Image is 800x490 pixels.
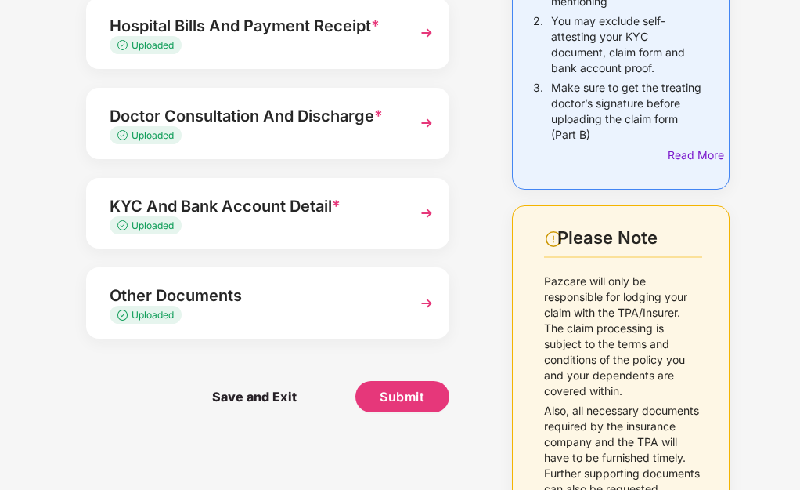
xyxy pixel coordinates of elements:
img: svg+xml;base64,PHN2ZyB4bWxucz0iaHR0cDovL3d3dy53My5vcmcvMjAwMC9zdmciIHdpZHRoPSIxMy4zMzMiIGhlaWdodD... [117,310,132,320]
span: Uploaded [132,129,174,141]
img: svg+xml;base64,PHN2ZyB4bWxucz0iaHR0cDovL3d3dy53My5vcmcvMjAwMC9zdmciIHdpZHRoPSIxMy4zMzMiIGhlaWdodD... [117,220,132,230]
span: Save and Exit [196,381,312,412]
button: Submit [355,381,449,412]
img: svg+xml;base64,PHN2ZyBpZD0iTmV4dCIgeG1sbnM9Imh0dHA6Ly93d3cudzMub3JnLzIwMDAvc3ZnIiB3aWR0aD0iMzYiIG... [413,19,441,47]
p: 2. [533,13,543,76]
img: svg+xml;base64,PHN2ZyB4bWxucz0iaHR0cDovL3d3dy53My5vcmcvMjAwMC9zdmciIHdpZHRoPSIxMy4zMzMiIGhlaWdodD... [117,130,132,140]
p: Make sure to get the treating doctor’s signature before uploading the claim form (Part B) [551,80,702,143]
img: svg+xml;base64,PHN2ZyBpZD0iTmV4dCIgeG1sbnM9Imh0dHA6Ly93d3cudzMub3JnLzIwMDAvc3ZnIiB3aWR0aD0iMzYiIG... [413,289,441,318]
div: Other Documents [110,283,399,308]
span: Submit [380,388,424,405]
div: Doctor Consultation And Discharge [110,103,399,129]
img: svg+xml;base64,PHN2ZyBpZD0iV2FybmluZ18tXzI0eDI0IiBkYXRhLW5hbWU9Ildhcm5pbmcgLSAyNHgyNCIgeG1sbnM9Im... [544,230,563,249]
img: svg+xml;base64,PHN2ZyBpZD0iTmV4dCIgeG1sbnM9Imh0dHA6Ly93d3cudzMub3JnLzIwMDAvc3ZnIiB3aWR0aD0iMzYiIG... [413,109,441,137]
div: Hospital Bills And Payment Receipt [110,13,399,38]
div: KYC And Bank Account Detail [110,194,399,219]
span: Uploaded [132,220,174,231]
img: svg+xml;base64,PHN2ZyBpZD0iTmV4dCIgeG1sbnM9Imh0dHA6Ly93d3cudzMub3JnLzIwMDAvc3ZnIiB3aWR0aD0iMzYiIG... [413,199,441,227]
p: 3. [533,80,543,143]
div: Read More [668,147,702,164]
span: Uploaded [132,39,174,51]
img: svg+xml;base64,PHN2ZyB4bWxucz0iaHR0cDovL3d3dy53My5vcmcvMjAwMC9zdmciIHdpZHRoPSIxMy4zMzMiIGhlaWdodD... [117,40,132,50]
p: Pazcare will only be responsible for lodging your claim with the TPA/Insurer. The claim processin... [544,274,702,399]
div: Please Note [557,227,702,249]
p: You may exclude self-attesting your KYC document, claim form and bank account proof. [551,13,702,76]
span: Uploaded [132,309,174,321]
